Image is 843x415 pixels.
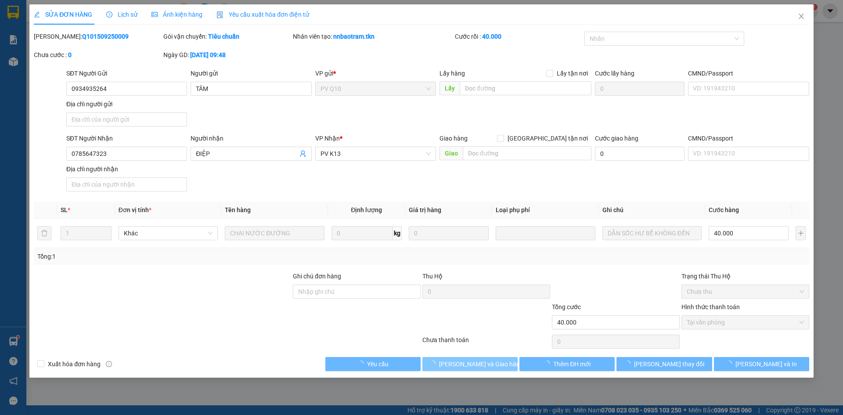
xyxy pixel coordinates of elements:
[463,146,591,160] input: Dọc đường
[519,357,615,371] button: Thêm ĐH mới
[440,146,463,160] span: Giao
[11,64,80,78] b: GỬI : PV K13
[216,11,309,18] span: Yêu cầu xuất hóa đơn điện tử
[735,359,797,369] span: [PERSON_NAME] và In
[68,51,72,58] b: 0
[687,285,804,298] span: Chưa thu
[351,206,382,213] span: Định lượng
[357,361,367,367] span: loading
[409,206,441,213] span: Giá trị hàng
[37,252,325,261] div: Tổng: 1
[299,150,306,157] span: user-add
[602,226,702,240] input: Ghi Chú
[66,99,187,109] div: Địa chỉ người gửi
[798,13,805,20] span: close
[151,11,158,18] span: picture
[44,359,104,369] span: Xuất hóa đơn hàng
[714,357,809,371] button: [PERSON_NAME] và In
[553,359,591,369] span: Thêm ĐH mới
[688,69,809,78] div: CMND/Passport
[789,4,814,29] button: Close
[616,357,712,371] button: [PERSON_NAME] thay đổi
[634,359,704,369] span: [PERSON_NAME] thay đổi
[106,361,112,367] span: info-circle
[599,202,705,219] th: Ghi chú
[421,335,551,350] div: Chưa thanh toán
[34,11,40,18] span: edit
[709,206,739,213] span: Cước hàng
[492,202,598,219] th: Loại phụ phí
[106,11,137,18] span: Lịch sử
[595,70,634,77] label: Cước lấy hàng
[429,361,439,367] span: loading
[321,82,431,95] span: PV Q10
[440,70,465,77] span: Lấy hàng
[504,134,591,143] span: [GEOGRAPHIC_DATA] tận nơi
[11,11,55,55] img: logo.jpg
[439,359,523,369] span: [PERSON_NAME] và Giao hàng
[726,361,735,367] span: loading
[163,32,291,41] div: Gói vận chuyển:
[190,51,226,58] b: [DATE] 09:48
[393,226,402,240] span: kg
[681,303,740,310] label: Hình thức thanh toán
[37,226,51,240] button: delete
[82,22,367,32] li: [STREET_ADDRESS][PERSON_NAME]. [GEOGRAPHIC_DATA], Tỉnh [GEOGRAPHIC_DATA]
[106,11,112,18] span: clock-circle
[82,33,129,40] b: Q101509250009
[66,134,187,143] div: SĐT Người Nhận
[66,177,187,191] input: Địa chỉ của người nhận
[315,135,340,142] span: VP Nhận
[225,226,324,240] input: VD: Bàn, Ghế
[163,50,291,60] div: Ngày GD:
[367,359,389,369] span: Yêu cầu
[796,226,805,240] button: plus
[293,285,421,299] input: Ghi chú đơn hàng
[624,361,634,367] span: loading
[34,50,162,60] div: Chưa cước :
[61,206,68,213] span: SL
[440,81,460,95] span: Lấy
[687,316,804,329] span: Tại văn phòng
[293,32,453,41] div: Nhân viên tạo:
[66,112,187,126] input: Địa chỉ của người gửi
[595,147,684,161] input: Cước giao hàng
[440,135,468,142] span: Giao hàng
[293,273,341,280] label: Ghi chú đơn hàng
[595,82,684,96] input: Cước lấy hàng
[482,33,501,40] b: 40.000
[34,32,162,41] div: [PERSON_NAME]:
[422,273,443,280] span: Thu Hộ
[191,134,311,143] div: Người nhận
[225,206,251,213] span: Tên hàng
[333,33,375,40] b: nnbaotram.tkn
[66,164,187,174] div: Địa chỉ người nhận
[681,271,809,281] div: Trạng thái Thu Hộ
[409,226,489,240] input: 0
[315,69,436,78] div: VP gửi
[82,32,367,43] li: Hotline: 1900 8153
[544,361,553,367] span: loading
[151,11,202,18] span: Ảnh kiện hàng
[460,81,591,95] input: Dọc đường
[216,11,223,18] img: icon
[321,147,431,160] span: PV K13
[595,135,638,142] label: Cước giao hàng
[34,11,92,18] span: SỬA ĐƠN HÀNG
[553,69,591,78] span: Lấy tận nơi
[208,33,239,40] b: Tiêu chuẩn
[325,357,421,371] button: Yêu cầu
[422,357,518,371] button: [PERSON_NAME] và Giao hàng
[124,227,213,240] span: Khác
[688,134,809,143] div: CMND/Passport
[66,69,187,78] div: SĐT Người Gửi
[455,32,583,41] div: Cước rồi :
[552,303,581,310] span: Tổng cước
[119,206,151,213] span: Đơn vị tính
[191,69,311,78] div: Người gửi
